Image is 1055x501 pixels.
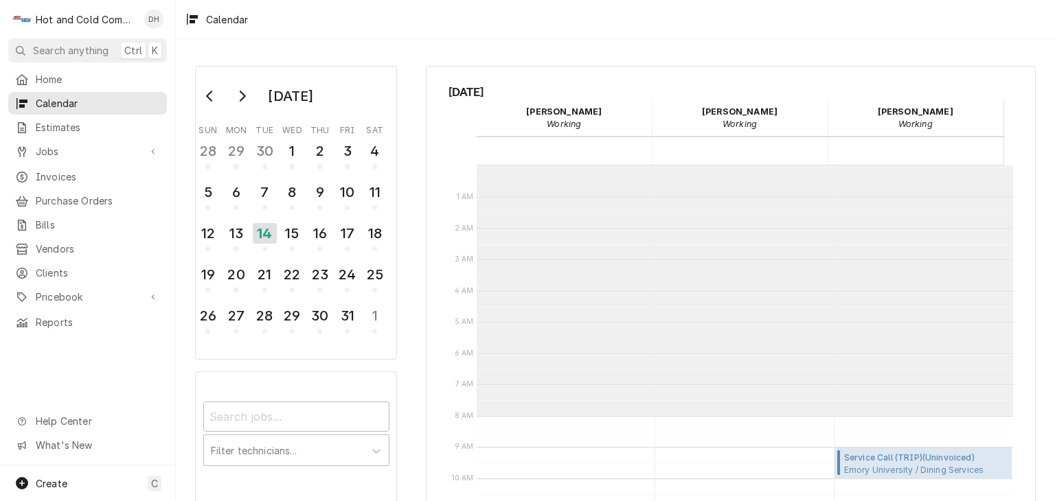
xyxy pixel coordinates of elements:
em: Working [898,119,933,129]
div: 18 [364,223,385,244]
div: 27 [225,305,247,326]
div: 14 [253,223,277,244]
div: 28 [197,141,218,161]
span: Invoices [36,170,160,184]
span: Ctrl [124,43,142,58]
th: Thursday [306,120,334,137]
span: 10 AM [449,473,477,484]
strong: [PERSON_NAME] [702,106,778,117]
th: Monday [222,120,251,137]
div: Calendar Day Picker [195,66,397,360]
span: Jobs [36,144,139,159]
div: 6 [225,182,247,202]
span: 8 AM [451,410,477,421]
div: Service Call (TRIP)(Uninvoiced)Emory University / Dining ServicesChemistry Building (snack shop) ... [835,447,1012,479]
a: Home [8,68,167,91]
span: 1 AM [453,191,477,202]
div: 1 [282,141,303,161]
span: 9 AM [451,441,477,452]
div: 5 [197,182,218,202]
div: 13 [225,223,247,244]
div: [Service] Service Call (TRIP) Emory University / Dining Services Chemistry Building (snack shop) ... [835,447,1012,479]
span: Pricebook [36,290,139,304]
div: 1 [364,305,385,326]
a: Bills [8,213,167,236]
div: 26 [197,305,218,326]
div: 24 [337,264,358,285]
span: Home [36,72,160,86]
div: 30 [309,305,330,326]
th: Saturday [361,120,389,137]
div: 23 [309,264,330,285]
div: 29 [225,141,247,161]
div: 21 [254,264,275,285]
span: K [152,43,158,58]
button: Go to previous month [196,85,224,107]
a: Clients [8,261,167,284]
div: 7 [254,182,275,202]
span: C [151,476,158,491]
div: 15 [282,223,303,244]
div: 11 [364,182,385,202]
div: 25 [364,264,385,285]
a: Purchase Orders [8,189,167,212]
button: Go to next month [228,85,256,107]
div: Daryl Harris - Working [477,101,653,135]
span: Estimates [36,120,160,135]
span: Emory University / Dining Services Chemistry Building (snack shop) / [GEOGRAPHIC_DATA] [844,464,1008,475]
div: Hot and Cold Commercial Kitchens, Inc. [36,12,137,27]
span: 4 AM [451,286,477,296]
a: Reports [8,311,167,334]
div: 20 [225,264,247,285]
span: Help Center [36,414,159,428]
span: Clients [36,266,160,280]
div: DH [144,10,163,29]
th: Tuesday [251,120,278,137]
th: Wednesday [278,120,306,137]
div: Calendar Filters [203,389,389,480]
span: Search anything [33,43,109,58]
span: 7 AM [452,379,477,390]
a: Estimates [8,116,167,139]
div: 17 [337,223,358,244]
a: Vendors [8,237,167,260]
div: 22 [282,264,303,285]
div: 10 [337,182,358,202]
div: David Harris - Working [652,101,828,135]
span: Reports [36,315,160,329]
em: Working [723,119,757,129]
div: 8 [282,182,303,202]
div: 12 [197,223,218,244]
a: Go to Jobs [8,140,167,163]
a: Calendar [8,92,167,115]
div: 4 [364,141,385,161]
span: Create [36,478,67,489]
span: Bills [36,218,160,232]
a: Invoices [8,165,167,188]
div: 9 [309,182,330,202]
span: What's New [36,438,159,452]
div: 2 [309,141,330,161]
a: Go to Help Center [8,410,167,432]
th: Friday [334,120,361,137]
span: Purchase Orders [36,194,160,208]
th: Sunday [194,120,222,137]
div: 31 [337,305,358,326]
strong: [PERSON_NAME] [878,106,953,117]
span: 6 AM [451,348,477,359]
span: 3 AM [451,254,477,265]
div: 16 [309,223,330,244]
div: H [12,10,32,29]
input: Search jobs... [203,401,389,432]
div: 3 [337,141,358,161]
a: Go to Pricebook [8,286,167,308]
div: 28 [254,305,275,326]
a: Go to What's New [8,434,167,456]
div: Hot and Cold Commercial Kitchens, Inc.'s Avatar [12,10,32,29]
div: 29 [282,305,303,326]
span: Service Call (TRIP) ( Uninvoiced ) [844,452,1008,464]
div: 19 [197,264,218,285]
span: 2 AM [451,223,477,234]
div: Daryl Harris's Avatar [144,10,163,29]
span: [DATE] [449,83,1014,101]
